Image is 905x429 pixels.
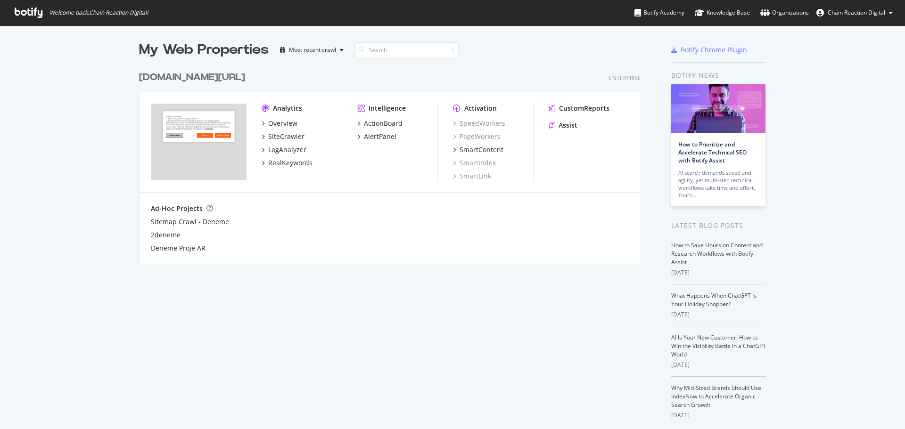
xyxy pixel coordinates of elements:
span: Welcome back, Chain Reaction Digital ! [49,9,148,16]
a: ActionBoard [357,119,403,128]
a: SpeedWorkers [453,119,505,128]
a: Why Mid-Sized Brands Should Use IndexNow to Accelerate Organic Search Growth [671,384,761,409]
div: Ad-Hoc Projects [151,204,203,213]
button: Chain Reaction Digital [809,5,900,20]
a: SmartLink [453,171,491,181]
a: Deneme Proje AR [151,243,206,253]
div: Analytics [273,104,302,113]
div: Intelligence [369,104,406,113]
div: Latest Blog Posts [671,220,766,231]
div: Assist [559,121,577,130]
a: What Happens When ChatGPT Is Your Holiday Shopper? [671,291,757,308]
a: Sitemap Crawl - Deneme [151,217,229,227]
div: Botify news [671,70,766,81]
a: LogAnalyzer [262,145,306,154]
div: SmartContent [460,145,503,154]
div: [DATE] [671,268,766,277]
div: grid [139,59,649,264]
div: CustomReports [559,104,609,113]
div: Botify Chrome Plugin [681,45,747,55]
div: Most recent crawl [289,47,336,53]
button: Most recent crawl [276,42,347,57]
div: Overview [268,119,297,128]
div: [DATE] [671,361,766,369]
a: CustomReports [549,104,609,113]
div: LogAnalyzer [268,145,306,154]
span: Chain Reaction Digital [828,8,885,16]
input: Search [355,42,459,58]
div: [DATE] [671,411,766,420]
a: SmartContent [453,145,503,154]
a: 2deneme [151,230,181,240]
div: SiteCrawler [268,132,304,141]
div: AlertPanel [364,132,396,141]
div: My Web Properties [139,40,269,59]
a: AI Is Your New Customer: How to Win the Visibility Battle in a ChatGPT World [671,333,766,358]
a: RealKeywords [262,158,313,168]
a: AlertPanel [357,132,396,141]
a: How to Prioritize and Accelerate Technical SEO with Botify Assist [678,140,747,164]
a: SmartIndex [453,158,496,168]
a: SiteCrawler [262,132,304,141]
div: Botify Academy [634,8,684,17]
div: [DOMAIN_NAME][URL] [139,71,245,84]
div: [DATE] [671,310,766,319]
div: AI search demands speed and agility, yet multi-step technical workflows take time and effort. Tha... [678,169,758,199]
div: Enterprise [609,74,641,82]
div: RealKeywords [268,158,313,168]
a: Assist [549,121,577,130]
a: How to Save Hours on Content and Research Workflows with Botify Assist [671,241,763,266]
div: Activation [464,104,497,113]
img: How to Prioritize and Accelerate Technical SEO with Botify Assist [671,84,765,133]
a: Botify Chrome Plugin [671,45,747,55]
img: trendyol.com/ar [151,104,247,180]
div: Organizations [760,8,809,17]
a: PageWorkers [453,132,501,141]
a: [DOMAIN_NAME][URL] [139,71,249,84]
div: ActionBoard [364,119,403,128]
a: Overview [262,119,297,128]
div: Knowledge Base [695,8,750,17]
